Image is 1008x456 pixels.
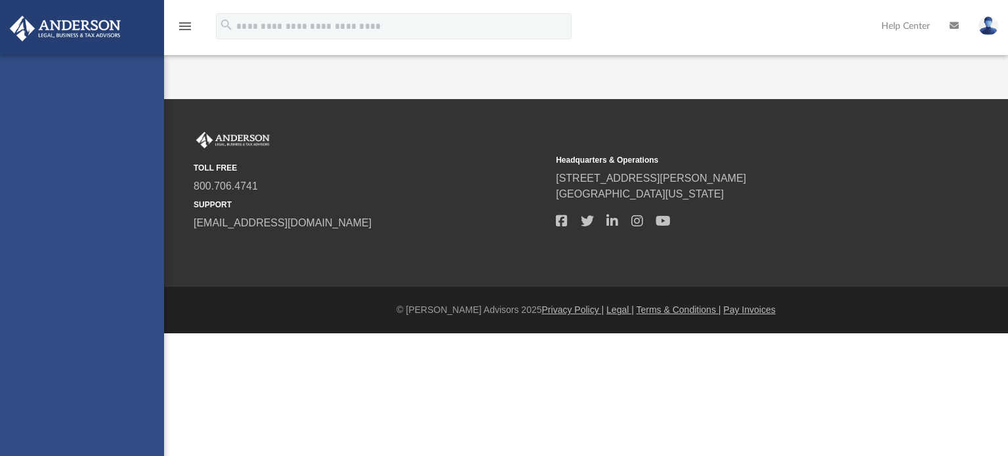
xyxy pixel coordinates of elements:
a: Privacy Policy | [542,304,604,315]
small: Headquarters & Operations [556,154,909,166]
small: TOLL FREE [194,162,547,174]
i: menu [177,18,193,34]
img: User Pic [978,16,998,35]
img: Anderson Advisors Platinum Portal [6,16,125,41]
a: Terms & Conditions | [637,304,721,315]
a: [EMAIL_ADDRESS][DOMAIN_NAME] [194,217,371,228]
img: Anderson Advisors Platinum Portal [194,132,272,149]
div: © [PERSON_NAME] Advisors 2025 [164,303,1008,317]
a: 800.706.4741 [194,180,258,192]
a: Pay Invoices [723,304,775,315]
a: [STREET_ADDRESS][PERSON_NAME] [556,173,746,184]
a: Legal | [606,304,634,315]
a: [GEOGRAPHIC_DATA][US_STATE] [556,188,724,199]
i: search [219,18,234,32]
a: menu [177,25,193,34]
small: SUPPORT [194,199,547,211]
